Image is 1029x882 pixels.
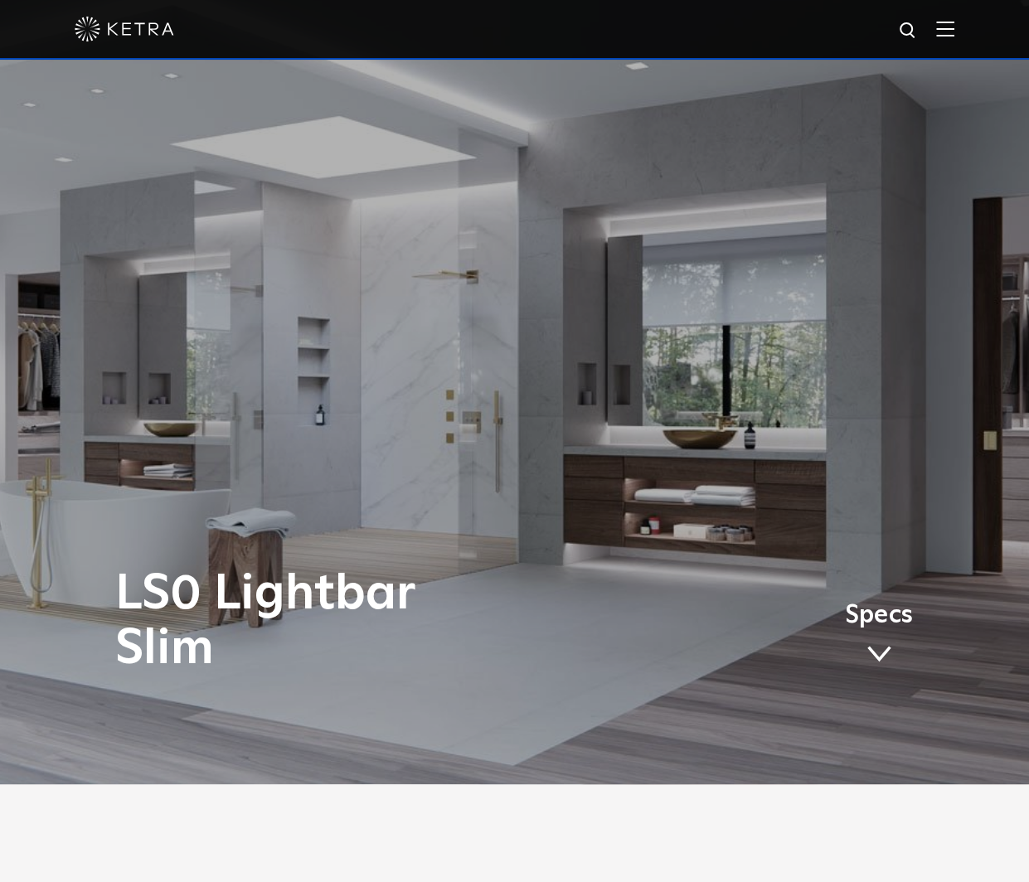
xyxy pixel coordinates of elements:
[845,603,913,628] span: Specs
[75,17,174,41] img: ketra-logo-2019-white
[898,21,919,41] img: search icon
[845,603,913,668] a: Specs
[115,567,584,676] h1: LS0 Lightbar Slim
[936,21,954,36] img: Hamburger%20Nav.svg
